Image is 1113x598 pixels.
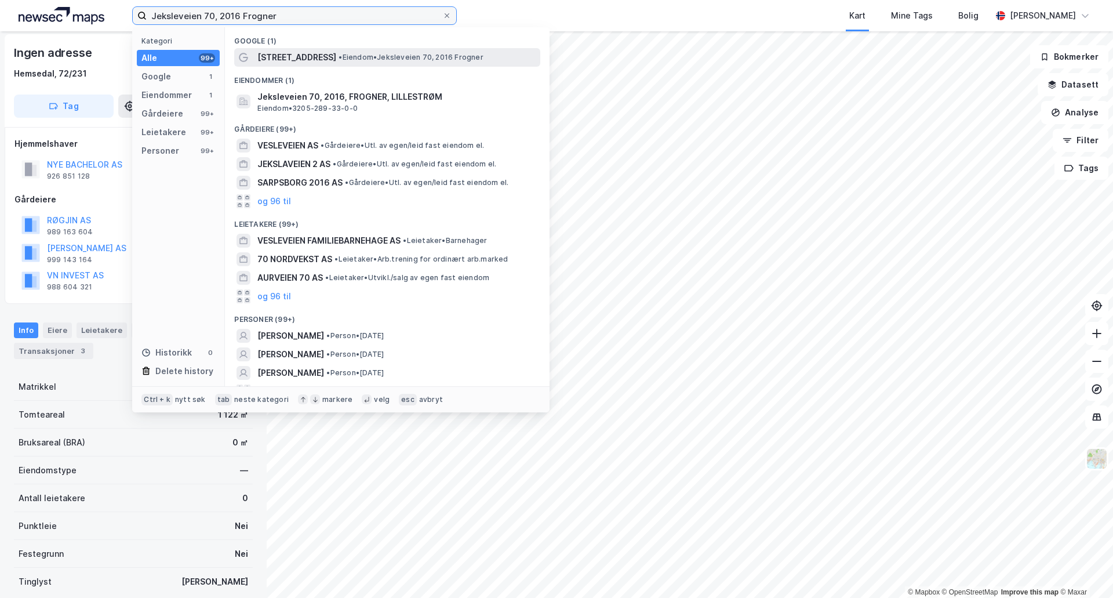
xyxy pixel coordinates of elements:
div: 0 [242,491,248,505]
div: Eiendommer (1) [225,67,550,88]
span: JEKSLAVEIEN 2 AS [257,157,330,171]
div: 3 [77,345,89,357]
span: [PERSON_NAME] [257,329,324,343]
span: Leietaker • Arb.trening for ordinært arb.marked [334,255,508,264]
div: [PERSON_NAME] [1010,9,1076,23]
div: Eiere [43,322,72,338]
div: Gårdeiere [141,107,183,121]
img: Z [1086,448,1108,470]
div: tab [215,394,232,405]
div: Antall leietakere [19,491,85,505]
div: Transaksjoner [14,343,93,359]
span: [PERSON_NAME] [257,347,324,361]
span: Eiendom • 3205-289-33-0-0 [257,104,358,113]
div: 1 [206,90,215,100]
div: Mine Tags [891,9,933,23]
div: Bruksareal (BRA) [19,436,85,450]
button: Datasett [1038,73,1108,96]
span: [PERSON_NAME] [257,366,324,380]
span: • [345,178,348,187]
div: Nei [235,547,248,561]
span: • [326,350,330,358]
div: Gårdeiere (99+) [225,115,550,136]
button: Bokmerker [1030,45,1108,68]
div: avbryt [419,395,443,404]
button: og 96 til [257,194,291,208]
div: Kart [849,9,865,23]
div: Google (1) [225,27,550,48]
span: VESLEVEIEN FAMILIEBARNEHAGE AS [257,234,401,248]
div: Datasett [132,322,175,338]
span: Eiendom • Jeksleveien 70, 2016 Frogner [339,53,483,62]
button: Filter [1053,129,1108,152]
div: Info [14,322,38,338]
div: Gårdeiere [14,193,252,206]
span: • [326,331,330,340]
div: 0 ㎡ [232,436,248,450]
span: • [321,141,324,150]
div: Personer (99+) [225,306,550,327]
div: Hjemmelshaver [14,137,252,151]
div: nytt søk [175,395,206,404]
div: Google [141,70,171,84]
div: Eiendommer [141,88,192,102]
button: Analyse [1041,101,1108,124]
div: 926 851 128 [47,172,90,181]
a: Improve this map [1001,588,1059,596]
span: • [334,255,338,263]
span: VESLEVEIEN AS [257,139,318,153]
div: Tinglyst [19,575,52,589]
a: OpenStreetMap [942,588,998,596]
span: Leietaker • Barnehager [403,236,487,245]
div: Personer [141,144,179,158]
div: [PERSON_NAME] [181,575,248,589]
div: Bolig [958,9,979,23]
span: SARPSBORG 2016 AS [257,176,343,190]
span: Leietaker • Utvikl./salg av egen fast eiendom [325,273,489,282]
span: • [339,53,342,61]
span: 70 NORDVEKST AS [257,252,332,266]
span: Gårdeiere • Utl. av egen/leid fast eiendom el. [321,141,484,150]
div: 99+ [199,53,215,63]
div: Alle [141,51,157,65]
div: Leietakere (99+) [225,211,550,231]
button: Tags [1054,157,1108,180]
iframe: Chat Widget [1055,542,1113,598]
button: og 96 til [257,289,291,303]
div: Punktleie [19,519,57,533]
button: og 96 til [257,385,291,398]
span: Gårdeiere • Utl. av egen/leid fast eiendom el. [345,178,508,187]
div: Historikk [141,346,192,360]
span: Jeksleveien 70, 2016, FROGNER, LILLESTRØM [257,90,536,104]
div: 0 [206,348,215,357]
img: logo.a4113a55bc3d86da70a041830d287a7e.svg [19,7,104,24]
div: Eiendomstype [19,463,77,477]
div: velg [374,395,390,404]
span: [STREET_ADDRESS] [257,50,336,64]
span: Gårdeiere • Utl. av egen/leid fast eiendom el. [333,160,496,169]
div: 999 143 164 [47,255,92,264]
span: • [325,273,329,282]
span: • [403,236,406,245]
span: • [326,368,330,377]
div: neste kategori [234,395,289,404]
div: Hemsedal, 72/231 [14,67,87,81]
div: 99+ [199,128,215,137]
div: Nei [235,519,248,533]
button: Tag [14,95,114,118]
div: markere [322,395,352,404]
input: Søk på adresse, matrikkel, gårdeiere, leietakere eller personer [147,7,442,24]
div: Tomteareal [19,408,65,422]
div: Kategori [141,37,220,45]
div: 1 122 ㎡ [218,408,248,422]
div: Leietakere [77,322,127,338]
div: Matrikkel [19,380,56,394]
div: Ctrl + k [141,394,173,405]
div: Delete history [155,364,213,378]
span: • [333,160,336,168]
div: 1 [206,72,215,81]
div: Leietakere [141,125,186,139]
div: 99+ [199,146,215,155]
div: 989 163 604 [47,227,93,237]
